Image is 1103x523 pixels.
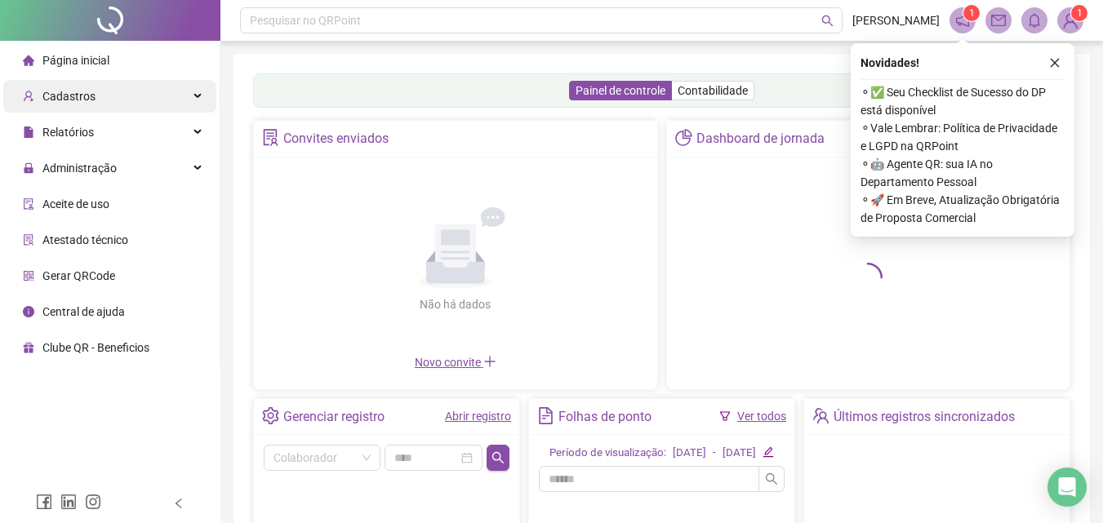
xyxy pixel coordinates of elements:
[42,341,149,354] span: Clube QR - Beneficios
[42,162,117,175] span: Administração
[23,126,34,138] span: file
[262,407,279,424] span: setting
[719,410,731,422] span: filter
[537,407,554,424] span: file-text
[23,91,34,102] span: user-add
[42,54,109,67] span: Página inicial
[1071,5,1087,21] sup: Atualize o seu contato no menu Meus Dados
[85,494,101,510] span: instagram
[713,445,716,462] div: -
[969,7,975,19] span: 1
[380,295,531,313] div: Não há dados
[673,445,706,462] div: [DATE]
[415,356,496,369] span: Novo convite
[821,15,834,27] span: search
[42,197,109,211] span: Aceite de uso
[675,129,692,146] span: pie-chart
[861,191,1065,227] span: ⚬ 🚀 Em Breve, Atualização Obrigatória de Proposta Comercial
[955,13,970,28] span: notification
[36,494,52,510] span: facebook
[491,451,505,464] span: search
[42,233,128,246] span: Atestado técnico
[558,403,652,431] div: Folhas de ponto
[696,125,825,153] div: Dashboard de jornada
[678,84,748,97] span: Contabilidade
[1027,13,1042,28] span: bell
[262,129,279,146] span: solution
[445,410,511,423] a: Abrir registro
[42,269,115,282] span: Gerar QRCode
[42,305,125,318] span: Central de ajuda
[42,90,96,103] span: Cadastros
[483,355,496,368] span: plus
[763,446,773,457] span: edit
[23,234,34,246] span: solution
[963,5,980,21] sup: 1
[549,445,666,462] div: Período de visualização:
[23,270,34,281] span: qrcode
[1058,8,1083,33] img: 90545
[283,125,389,153] div: Convites enviados
[861,119,1065,155] span: ⚬ Vale Lembrar: Política de Privacidade e LGPD na QRPoint
[283,403,385,431] div: Gerenciar registro
[23,306,34,317] span: info-circle
[1077,7,1083,19] span: 1
[1047,468,1087,507] div: Open Intercom Messenger
[812,407,829,424] span: team
[765,472,778,485] span: search
[991,13,1006,28] span: mail
[60,494,77,510] span: linkedin
[861,155,1065,191] span: ⚬ 🤖 Agente QR: sua IA no Departamento Pessoal
[861,54,919,72] span: Novidades !
[23,198,34,210] span: audit
[23,342,34,353] span: gift
[23,162,34,174] span: lock
[852,11,940,29] span: [PERSON_NAME]
[1049,57,1061,69] span: close
[23,55,34,66] span: home
[861,83,1065,119] span: ⚬ ✅ Seu Checklist de Sucesso do DP está disponível
[576,84,665,97] span: Painel de controle
[42,126,94,139] span: Relatórios
[723,445,756,462] div: [DATE]
[737,410,786,423] a: Ver todos
[834,403,1015,431] div: Últimos registros sincronizados
[848,257,888,297] span: loading
[173,498,185,509] span: left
